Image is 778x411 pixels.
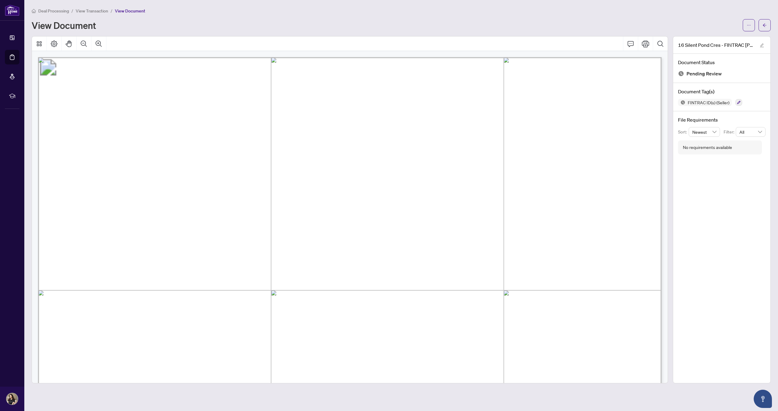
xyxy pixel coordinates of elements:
p: Sort: [678,129,689,135]
h4: Document Tag(s) [678,88,766,95]
button: Open asap [754,390,772,408]
div: No requirements available [683,144,732,151]
h1: View Document [32,20,96,30]
span: All [739,127,762,136]
img: logo [5,5,19,16]
li: / [71,7,73,14]
span: arrow-left [763,23,767,27]
span: ellipsis [747,23,751,27]
span: Deal Processing [38,8,69,14]
h4: File Requirements [678,116,766,123]
img: Profile Icon [6,393,18,405]
span: home [32,9,36,13]
li: / [111,7,112,14]
span: edit [760,43,764,47]
span: Newest [692,127,717,136]
h4: Document Status [678,59,766,66]
span: FINTRAC ID(s) (Seller) [685,100,732,105]
span: Pending Review [687,70,722,78]
span: View Document [115,8,145,14]
img: Status Icon [678,99,685,106]
span: 16 Silent Pond Cres - FINTRAC [PERSON_NAME].pdf [678,41,754,49]
img: Document Status [678,71,684,77]
p: Filter: [724,129,736,135]
span: View Transaction [76,8,108,14]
